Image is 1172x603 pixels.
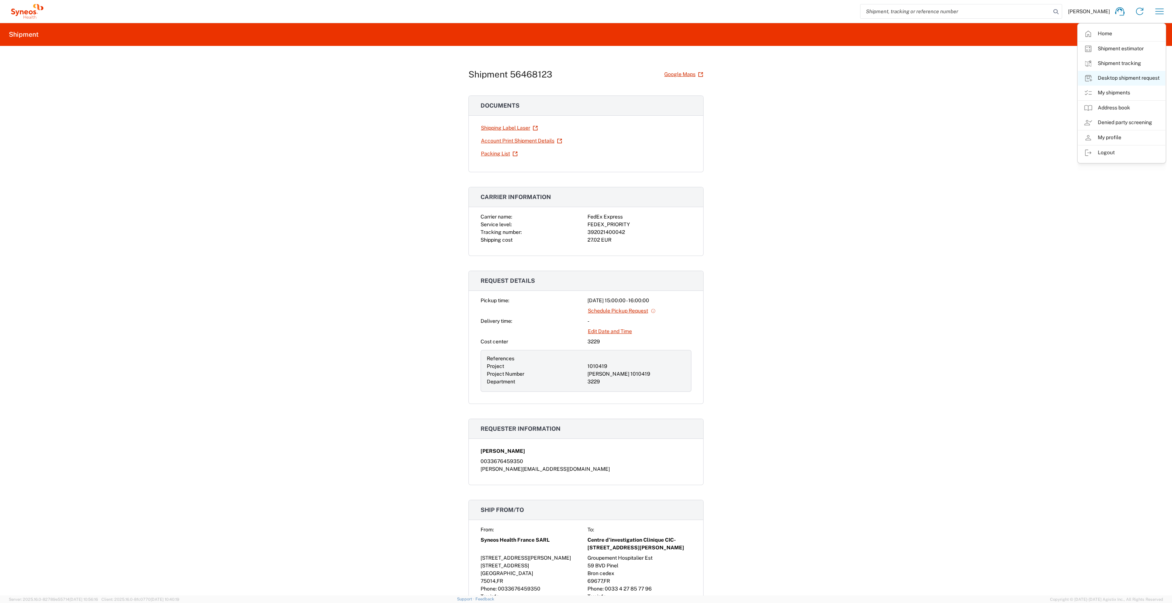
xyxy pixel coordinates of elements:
[587,586,604,592] span: Phone:
[1078,115,1165,130] a: Denied party screening
[487,362,585,370] div: Project
[481,297,509,303] span: Pickup time:
[587,213,691,221] div: FedEx Express
[9,30,39,39] h2: Shipment
[587,228,691,236] div: 392021400042
[69,597,98,602] span: [DATE] 10:56:16
[587,325,632,338] a: Edit Date and Time
[151,597,179,602] span: [DATE] 10:40:19
[457,597,475,601] a: Support
[1078,41,1165,56] a: Shipment estimator
[481,221,512,227] span: Service level:
[481,562,585,570] div: [STREET_ADDRESS]
[587,378,685,386] div: 3229
[587,304,656,317] a: Schedule Pickup Request
[1050,596,1163,603] span: Copyright © [DATE]-[DATE] Agistix Inc., All Rights Reserved
[604,578,610,584] span: FR
[481,527,494,532] span: From:
[481,593,500,599] span: Tax info:
[481,447,525,455] span: [PERSON_NAME]
[481,102,520,109] span: Documents
[481,122,538,134] a: Shipping Label Laser
[101,597,179,602] span: Client: 2025.16.0-8fc0770
[587,362,685,370] div: 1010419
[468,69,552,80] h1: Shipment 56468123
[587,317,691,325] div: -
[481,147,518,160] a: Packing List
[664,68,704,81] a: Google Maps
[587,562,691,570] div: 59 BVD Pinel
[481,458,691,465] div: 0033676459350
[481,465,691,473] div: [PERSON_NAME][EMAIL_ADDRESS][DOMAIN_NAME]
[481,586,497,592] span: Phone:
[481,570,533,576] span: [GEOGRAPHIC_DATA]
[481,194,551,201] span: Carrier information
[481,318,512,324] span: Delivery time:
[481,578,496,584] span: 75014
[1078,101,1165,115] a: Address book
[1078,56,1165,71] a: Shipment tracking
[1078,86,1165,100] a: My shipments
[587,297,691,304] div: [DATE] 15:00:00 - 16:00:00
[481,339,508,344] span: Cost center
[496,578,497,584] span: ,
[587,236,691,244] div: 27.02 EUR
[487,370,585,378] div: Project Number
[1068,8,1110,15] span: [PERSON_NAME]
[481,214,512,220] span: Carrier name:
[498,586,540,592] span: 0033676459350
[481,554,585,562] div: [STREET_ADDRESS][PERSON_NAME]
[497,578,503,584] span: FR
[481,536,550,544] span: Syneos Health France SARL
[1078,130,1165,145] a: My profile
[481,277,535,284] span: Request details
[587,221,691,228] div: FEDEX_PRIORITY
[860,4,1051,18] input: Shipment, tracking or reference number
[487,355,514,361] span: References
[1078,145,1165,160] a: Logout
[587,370,685,378] div: [PERSON_NAME] 1010419
[481,425,561,432] span: Requester information
[487,378,585,386] div: Department
[481,237,513,243] span: Shipping cost
[587,536,691,552] span: Centre d’investigation Clinique CIC-[STREET_ADDRESS][PERSON_NAME]
[587,338,691,346] div: 3229
[605,586,652,592] span: 0033 4 27 85 77 96
[603,578,604,584] span: ,
[475,597,494,601] a: Feedback
[481,229,522,235] span: Tracking number:
[9,597,98,602] span: Server: 2025.16.0-82789e55714
[1078,71,1165,86] a: Desktop shipment request
[587,593,607,599] span: Tax info:
[481,134,562,147] a: Account Print Shipment Details
[587,570,614,576] span: Bron cedex
[587,554,691,562] div: Groupement Hospitalier Est
[587,527,594,532] span: To:
[481,506,524,513] span: Ship from/to
[587,578,603,584] span: 69677
[1078,26,1165,41] a: Home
